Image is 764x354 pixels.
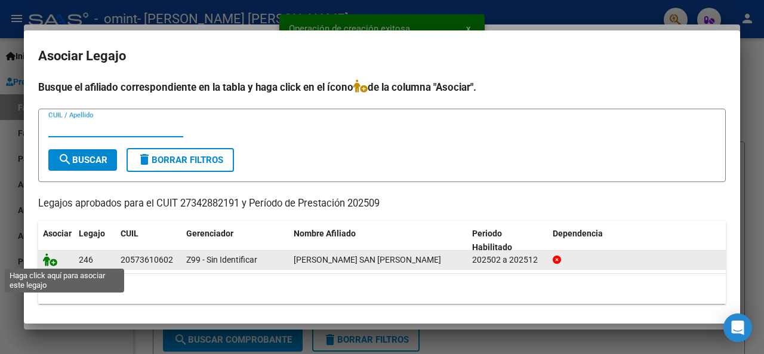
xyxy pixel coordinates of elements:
[79,255,93,264] span: 246
[472,253,543,267] div: 202502 a 202512
[79,229,105,238] span: Legajo
[472,229,512,252] span: Periodo Habilitado
[74,221,116,260] datatable-header-cell: Legajo
[186,255,257,264] span: Z99 - Sin Identificar
[467,221,548,260] datatable-header-cell: Periodo Habilitado
[38,274,726,304] div: 1 registros
[548,221,726,260] datatable-header-cell: Dependencia
[38,196,726,211] p: Legajos aprobados para el CUIT 27342882191 y Período de Prestación 202509
[43,229,72,238] span: Asociar
[38,45,726,67] h2: Asociar Legajo
[186,229,233,238] span: Gerenciador
[289,221,467,260] datatable-header-cell: Nombre Afiliado
[137,152,152,167] mat-icon: delete
[121,229,138,238] span: CUIL
[58,155,107,165] span: Buscar
[127,148,234,172] button: Borrar Filtros
[294,229,356,238] span: Nombre Afiliado
[116,221,181,260] datatable-header-cell: CUIL
[38,221,74,260] datatable-header-cell: Asociar
[48,149,117,171] button: Buscar
[553,229,603,238] span: Dependencia
[38,79,726,95] h4: Busque el afiliado correspondiente en la tabla y haga click en el ícono de la columna "Asociar".
[58,152,72,167] mat-icon: search
[121,253,173,267] div: 20573610602
[294,255,441,264] span: BERTANI SAN BLAS AGOSTINO
[137,155,223,165] span: Borrar Filtros
[181,221,289,260] datatable-header-cell: Gerenciador
[723,313,752,342] div: Open Intercom Messenger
